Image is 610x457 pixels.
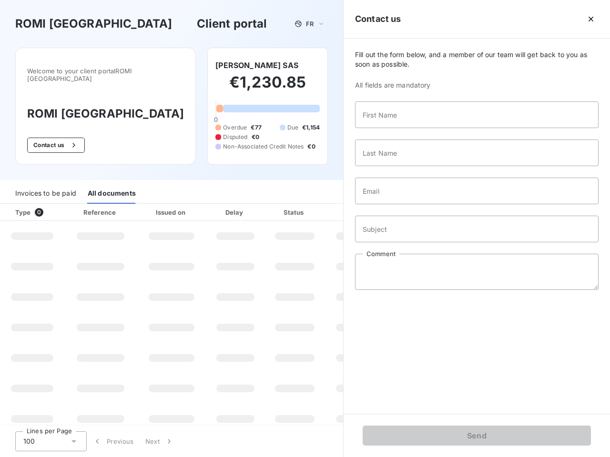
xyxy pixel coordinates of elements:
button: Send [363,426,591,446]
span: All fields are mandatory [355,80,599,90]
span: FR [306,20,314,28]
span: €0 [252,133,259,141]
h3: ROMI [GEOGRAPHIC_DATA] [15,15,172,32]
div: Type [10,208,62,217]
span: Due [287,123,298,132]
span: Disputed [223,133,247,141]
input: placeholder [355,101,599,128]
span: 100 [23,437,35,446]
h3: Client portal [197,15,267,32]
span: €77 [251,123,261,132]
span: 0 [35,208,43,217]
span: Overdue [223,123,247,132]
span: Non-Associated Credit Notes [223,142,304,151]
h3: ROMI [GEOGRAPHIC_DATA] [27,105,184,122]
div: Delay [208,208,263,217]
div: Reference [83,209,116,216]
span: €0 [307,142,315,151]
span: 0 [214,116,218,123]
div: All documents [88,184,136,204]
h6: [PERSON_NAME] SAS [215,60,298,71]
input: placeholder [355,216,599,242]
div: Issued on [139,208,204,217]
input: placeholder [355,178,599,204]
h5: Contact us [355,12,401,26]
span: Fill out the form below, and a member of our team will get back to you as soon as possible. [355,50,599,69]
div: Status [266,208,323,217]
div: Invoices to be paid [15,184,76,204]
button: Previous [87,431,140,451]
button: Next [140,431,180,451]
span: Welcome to your client portal ROMI [GEOGRAPHIC_DATA] [27,67,184,82]
div: Amount [327,208,388,217]
h2: €1,230.85 [215,73,320,101]
span: €1,154 [302,123,320,132]
input: placeholder [355,139,599,166]
button: Contact us [27,138,85,153]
